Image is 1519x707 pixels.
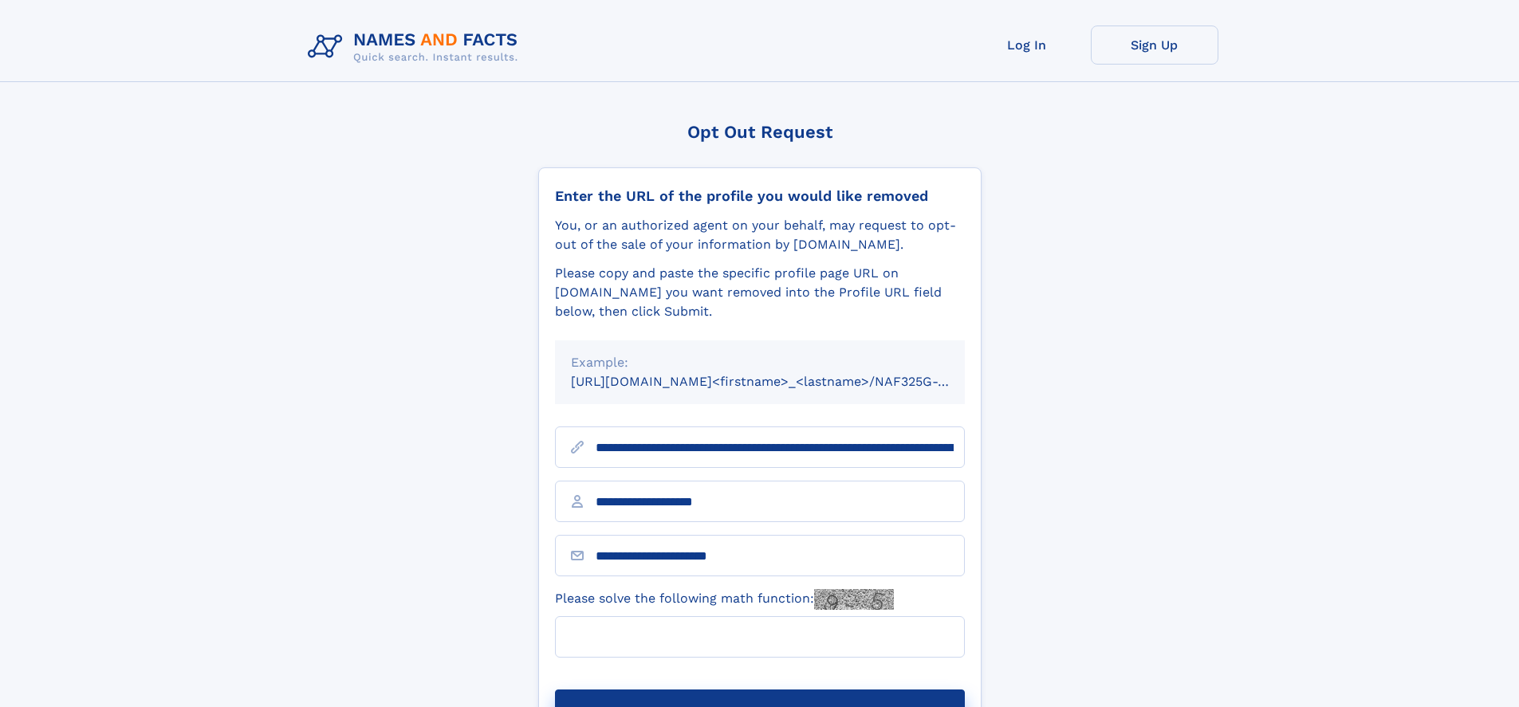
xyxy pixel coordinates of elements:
img: Logo Names and Facts [301,26,531,69]
small: [URL][DOMAIN_NAME]<firstname>_<lastname>/NAF325G-xxxxxxxx [571,374,995,389]
div: Please copy and paste the specific profile page URL on [DOMAIN_NAME] you want removed into the Pr... [555,264,965,321]
div: Opt Out Request [538,122,982,142]
div: You, or an authorized agent on your behalf, may request to opt-out of the sale of your informatio... [555,216,965,254]
div: Example: [571,353,949,372]
a: Log In [963,26,1091,65]
a: Sign Up [1091,26,1218,65]
div: Enter the URL of the profile you would like removed [555,187,965,205]
label: Please solve the following math function: [555,589,894,610]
